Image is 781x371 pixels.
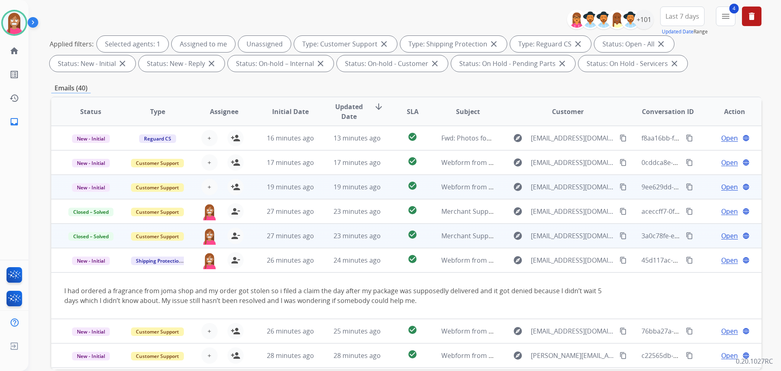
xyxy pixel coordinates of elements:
div: Unassigned [238,36,291,52]
button: + [201,154,218,171]
img: avatar [3,11,26,34]
mat-icon: content_copy [620,327,627,335]
mat-icon: close [670,59,679,68]
mat-icon: close [316,59,325,68]
img: agent-avatar [201,203,218,220]
mat-icon: list_alt [9,70,19,79]
span: + [207,158,211,167]
span: 28 minutes ago [334,351,381,360]
div: Status: On-hold – Internal [228,55,334,72]
span: 17 minutes ago [267,158,314,167]
mat-icon: explore [513,158,523,167]
span: Type [150,107,165,116]
mat-icon: explore [513,351,523,360]
span: + [207,133,211,143]
span: Conversation ID [642,107,694,116]
mat-icon: content_copy [686,208,693,215]
span: Webform from [EMAIL_ADDRESS][DOMAIN_NAME] on [DATE] [441,182,626,191]
mat-icon: explore [513,206,523,216]
span: Open [721,133,738,143]
span: Customer Support [131,159,184,167]
span: 17 minutes ago [334,158,381,167]
span: Webform from [EMAIL_ADDRESS][DOMAIN_NAME] on [DATE] [441,327,626,336]
div: Type: Reguard CS [510,36,591,52]
div: +101 [634,10,654,29]
mat-icon: person_add [231,182,240,192]
mat-icon: content_copy [686,352,693,359]
span: Customer Support [131,232,184,241]
span: [EMAIL_ADDRESS][DOMAIN_NAME] [531,326,615,336]
span: New - Initial [72,183,110,192]
mat-icon: close [430,59,440,68]
span: Subject [456,107,480,116]
mat-icon: content_copy [620,159,627,166]
span: aceccff7-0f81-451e-94c7-11f6327ff8af [641,207,755,216]
span: Customer Support [131,327,184,336]
span: 19 minutes ago [334,182,381,191]
mat-icon: language [742,134,750,142]
span: New - Initial [72,352,110,360]
span: Webform from [EMAIL_ADDRESS][DOMAIN_NAME] on [DATE] [441,256,626,265]
span: Shipping Protection [131,257,187,265]
span: New - Initial [72,159,110,167]
span: Open [721,326,738,336]
button: + [201,130,218,146]
div: Status: On Hold - Servicers [578,55,687,72]
mat-icon: language [742,159,750,166]
span: Open [721,255,738,265]
mat-icon: content_copy [686,257,693,264]
span: New - Initial [72,327,110,336]
mat-icon: content_copy [620,183,627,191]
span: Merchant Support #659879: How would you rate the support you received? [441,207,672,216]
span: Merchant Support #659882: How would you rate the support you received? [441,231,672,240]
div: Type: Customer Support [294,36,397,52]
mat-icon: explore [513,231,523,241]
mat-icon: language [742,327,750,335]
mat-icon: explore [513,326,523,336]
span: SLA [407,107,419,116]
span: 0cddca8e-836c-4e87-810a-650a5c871bad [641,158,767,167]
mat-icon: content_copy [620,352,627,359]
span: 23 minutes ago [334,207,381,216]
span: 27 minutes ago [267,231,314,240]
mat-icon: check_circle [408,132,417,142]
mat-icon: check_circle [408,230,417,239]
mat-icon: close [379,39,389,49]
span: Fwd: Photos for claim - recliner [441,134,536,143]
mat-icon: close [573,39,583,49]
span: 25 minutes ago [334,327,381,336]
mat-icon: explore [513,255,523,265]
span: New - Initial [72,257,110,265]
div: Assigned to me [172,36,235,52]
span: 9ee629dd-8f0f-4f80-a781-408615583f50 [641,182,761,191]
button: + [201,323,218,339]
div: Status: New - Reply [139,55,225,72]
span: [EMAIL_ADDRESS][DOMAIN_NAME] [531,206,615,216]
span: 28 minutes ago [267,351,314,360]
mat-icon: check_circle [408,156,417,166]
img: agent-avatar [201,252,218,269]
mat-icon: content_copy [620,232,627,239]
span: 76bba27a-01a0-4de4-a3cb-82c1656493f3 [641,327,766,336]
span: Closed – Solved [68,208,113,216]
mat-icon: content_copy [686,159,693,166]
button: 4 [716,7,735,26]
button: + [201,179,218,195]
span: Open [721,231,738,241]
span: Range [662,28,708,35]
span: Closed – Solved [68,232,113,241]
span: 19 minutes ago [267,182,314,191]
span: Assignee [210,107,238,116]
mat-icon: content_copy [686,183,693,191]
button: + [201,347,218,364]
span: 45d117ac-ef54-4c66-a259-5d483eda5757 [641,256,766,265]
mat-icon: check_circle [408,181,417,191]
mat-icon: person_add [231,158,240,167]
span: [EMAIL_ADDRESS][DOMAIN_NAME] [531,255,615,265]
span: Webform from [PERSON_NAME][EMAIL_ADDRESS][DOMAIN_NAME] on [DATE] [441,351,676,360]
mat-icon: explore [513,133,523,143]
mat-icon: language [742,352,750,359]
mat-icon: content_copy [686,327,693,335]
span: 13 minutes ago [334,134,381,143]
mat-icon: close [557,59,567,68]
